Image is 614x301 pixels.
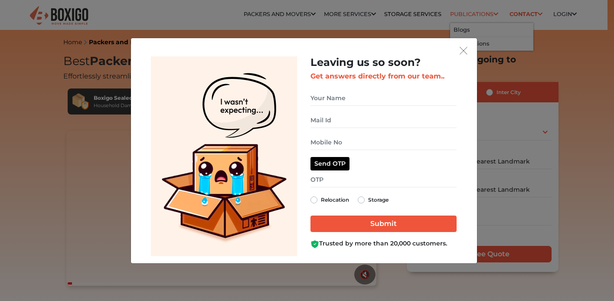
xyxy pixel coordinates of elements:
[310,72,457,80] h3: Get answers directly from our team..
[310,216,457,232] input: Submit
[151,56,297,256] img: Lead Welcome Image
[310,56,457,69] h2: Leaving us so soon?
[310,172,457,187] input: OTP
[310,113,457,128] input: Mail Id
[310,240,319,249] img: Boxigo Customer Shield
[310,135,457,150] input: Mobile No
[310,157,349,170] button: Send OTP
[368,195,389,205] label: Storage
[321,195,349,205] label: Relocation
[310,91,457,106] input: Your Name
[460,47,467,55] img: exit
[310,239,457,248] div: Trusted by more than 20,000 customers.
